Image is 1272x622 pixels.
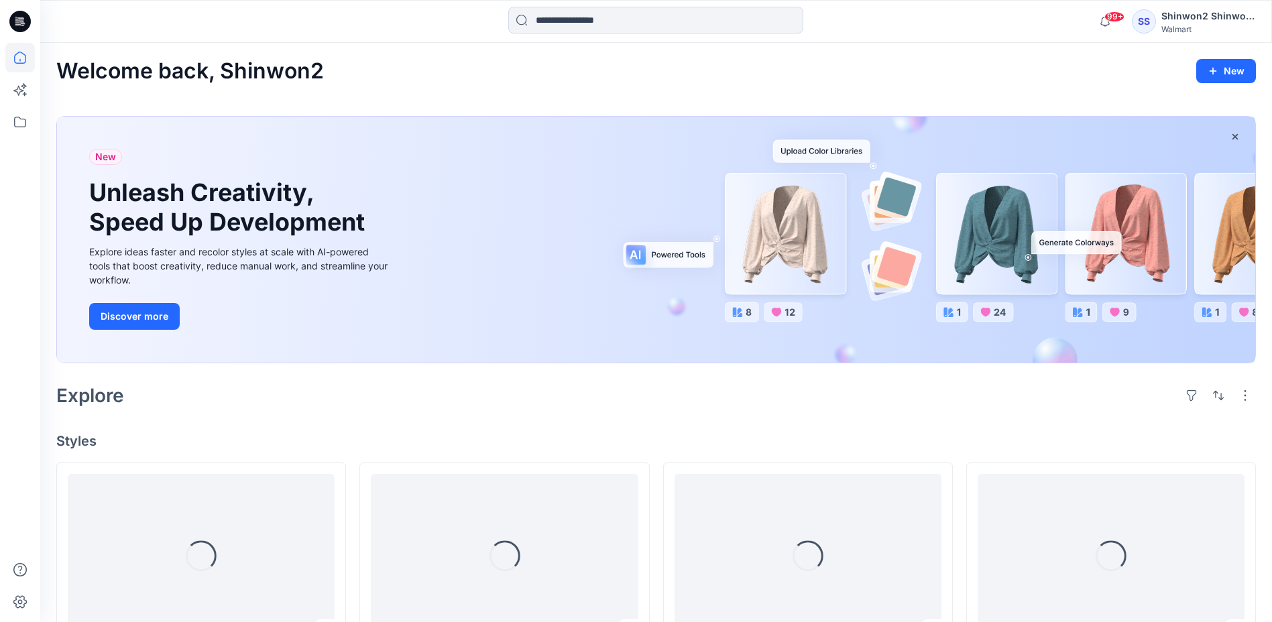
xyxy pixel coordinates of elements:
[56,385,124,406] h2: Explore
[56,59,324,84] h2: Welcome back, Shinwon2
[1196,59,1256,83] button: New
[1104,11,1124,22] span: 99+
[1132,9,1156,34] div: SS
[89,303,391,330] a: Discover more
[95,149,116,165] span: New
[1161,24,1255,34] div: Walmart
[1161,8,1255,24] div: Shinwon2 Shinwon2
[89,178,371,236] h1: Unleash Creativity, Speed Up Development
[89,303,180,330] button: Discover more
[89,245,391,287] div: Explore ideas faster and recolor styles at scale with AI-powered tools that boost creativity, red...
[56,433,1256,449] h4: Styles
